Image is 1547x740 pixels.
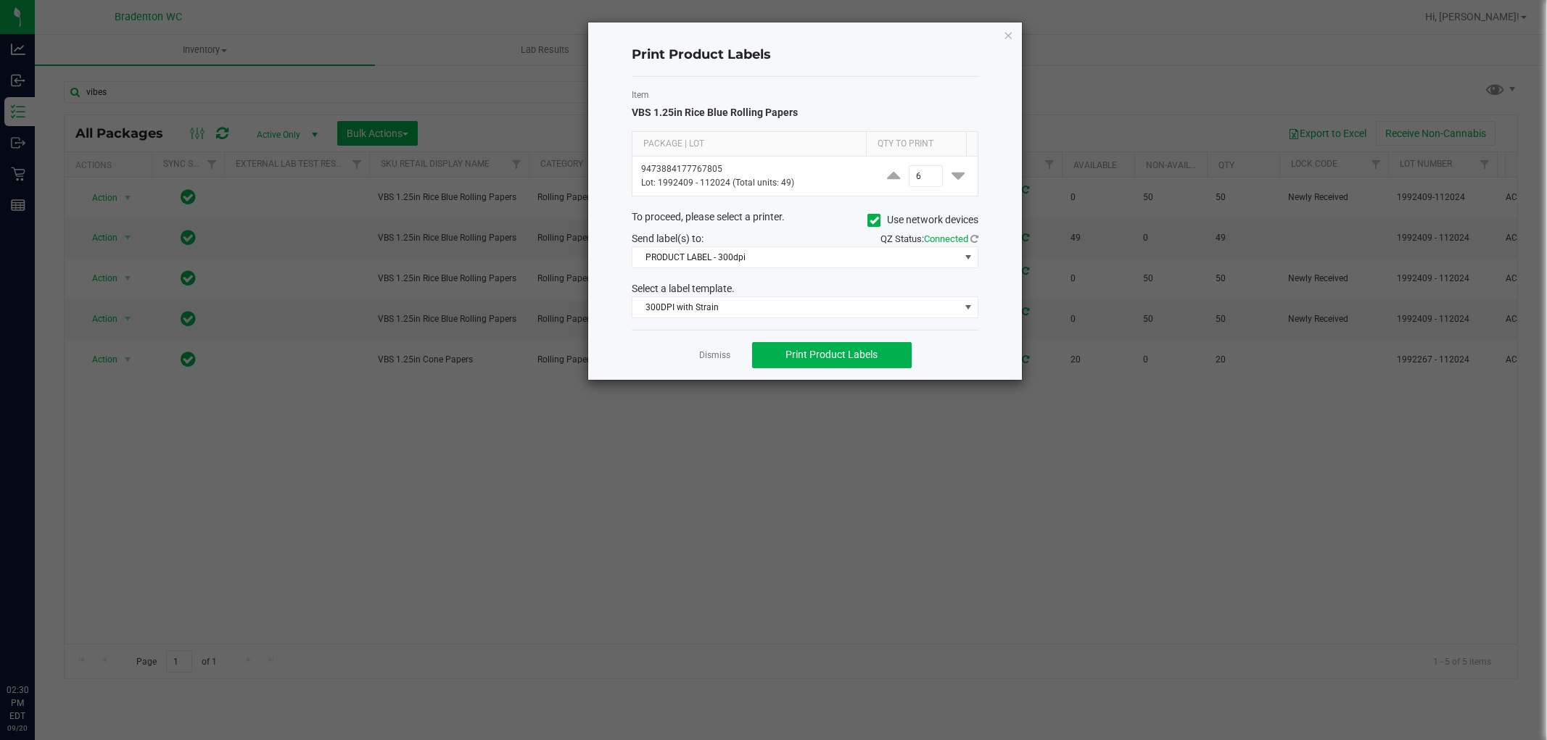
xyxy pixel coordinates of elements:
th: Package | Lot [632,132,866,157]
button: Print Product Labels [752,342,912,368]
div: Select a label template. [621,281,989,296]
label: Use network devices [867,212,978,228]
span: VBS 1.25in Rice Blue Rolling Papers [632,107,798,118]
span: 300DPI with Strain [632,297,960,317]
span: Print Product Labels [785,349,878,360]
span: Connected [924,233,968,244]
span: Send label(s) to: [632,233,704,244]
div: To proceed, please select a printer. [621,209,989,231]
label: Item [632,88,978,101]
iframe: Resource center [15,624,58,668]
a: Dismiss [699,349,730,362]
th: Qty to Print [866,132,966,157]
h4: Print Product Labels [632,46,978,65]
p: Lot: 1992409 - 112024 (Total units: 49) [641,176,865,190]
p: 9473884177767805 [641,162,865,176]
span: QZ Status: [880,233,978,244]
span: PRODUCT LABEL - 300dpi [632,247,960,267]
